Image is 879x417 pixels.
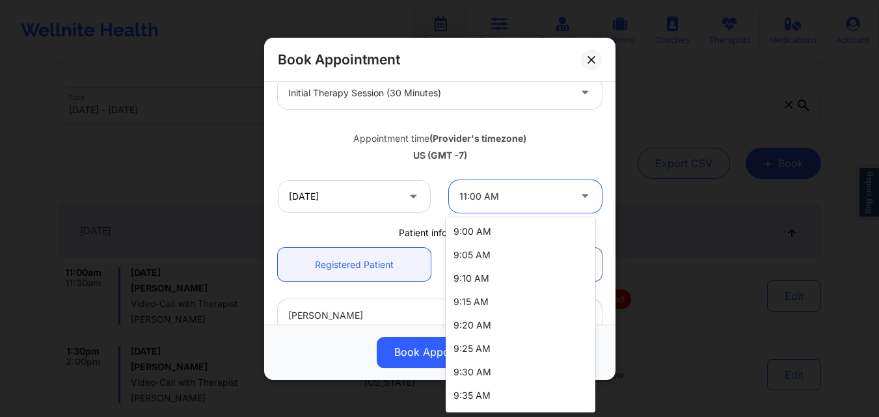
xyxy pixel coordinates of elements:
[446,220,595,243] div: 9:00 AM
[446,243,595,267] div: 9:05 AM
[278,51,400,68] h2: Book Appointment
[446,337,595,360] div: 9:25 AM
[288,76,569,109] div: Initial Therapy Session (30 minutes)
[459,180,569,212] div: 11:00 AM
[446,384,595,407] div: 9:35 AM
[377,336,503,368] button: Book Appointment
[446,290,595,314] div: 9:15 AM
[278,131,602,144] div: Appointment time
[446,267,595,290] div: 9:10 AM
[429,132,526,143] b: (Provider's timezone)
[278,248,431,281] a: Registered Patient
[278,180,431,212] input: MM/DD/YYYY
[446,360,595,384] div: 9:30 AM
[449,248,602,281] a: Not Registered Patient
[278,149,602,162] div: US (GMT -7)
[288,299,556,332] div: [PERSON_NAME]
[446,314,595,337] div: 9:20 AM
[269,226,611,239] div: Patient information:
